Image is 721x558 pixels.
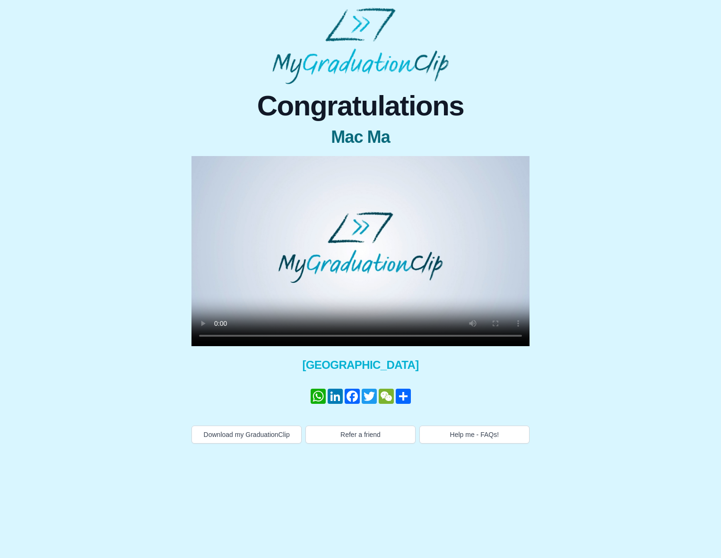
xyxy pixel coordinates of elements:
span: [GEOGRAPHIC_DATA] [191,357,530,373]
a: LinkedIn [327,389,344,404]
a: Facebook [344,389,361,404]
button: Download my GraduationClip [191,426,302,444]
a: Twitter [361,389,378,404]
a: Share [395,389,412,404]
span: Mac Ma [191,128,530,147]
button: Refer a friend [305,426,416,444]
button: Help me - FAQs! [419,426,530,444]
span: Congratulations [191,92,530,120]
img: MyGraduationClip [272,8,449,84]
a: WeChat [378,389,395,404]
a: WhatsApp [310,389,327,404]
